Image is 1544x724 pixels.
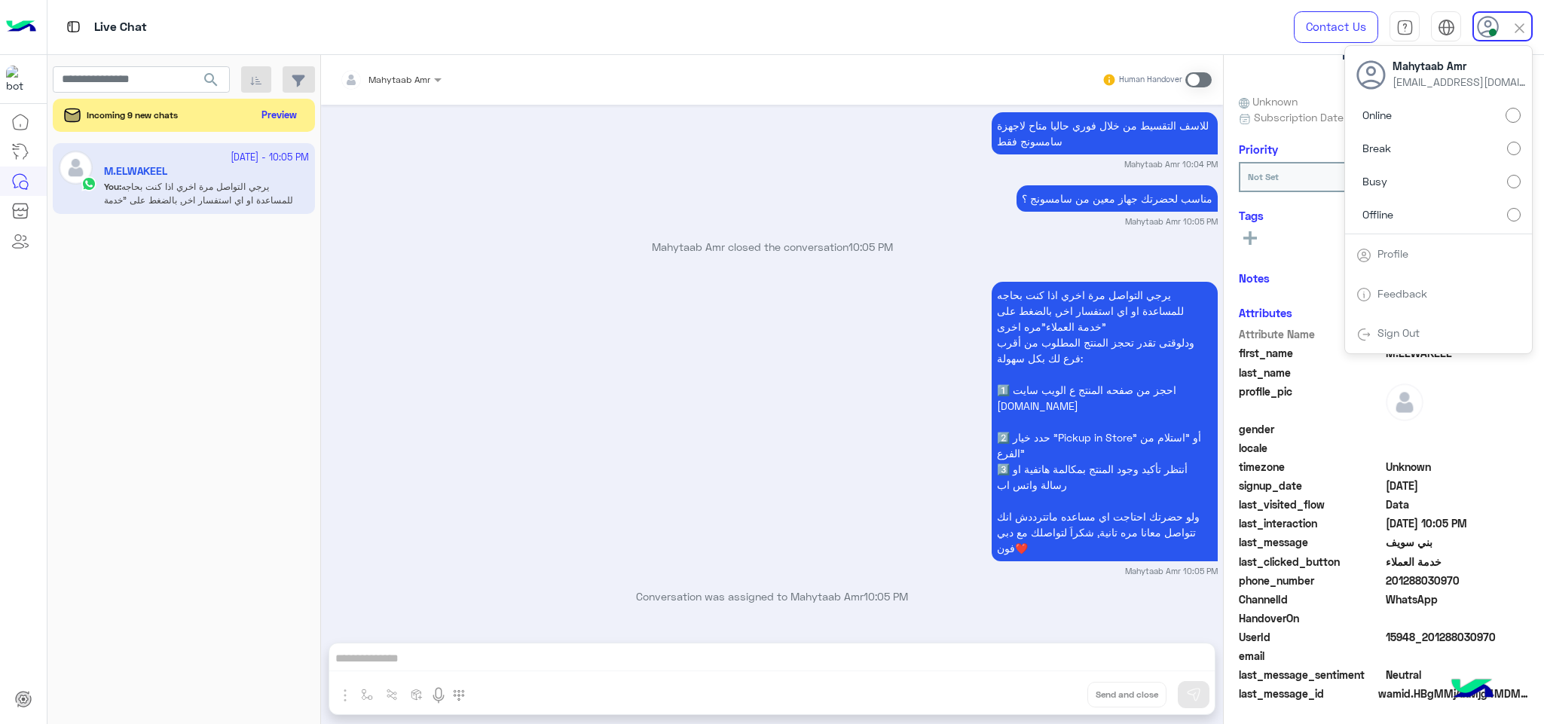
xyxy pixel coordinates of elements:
a: Profile [1377,247,1408,260]
button: search [193,66,230,99]
span: email [1239,648,1383,664]
span: Offline [1362,206,1393,222]
span: phone_number [1239,573,1383,588]
input: Break [1507,142,1521,155]
span: Subscription Date : [DATE] [1254,109,1384,125]
a: Feedback [1377,287,1427,300]
span: last_visited_flow [1239,496,1383,512]
span: 201288030970 [1386,573,1530,588]
span: gender [1239,421,1383,437]
span: خدمة العملاء [1386,554,1530,570]
span: locale [1239,440,1383,456]
img: tab [1356,248,1371,263]
img: close [1511,20,1528,37]
span: Online [1362,107,1392,123]
img: defaultAdmin.png [1386,383,1423,421]
span: 10:05 PM [864,590,908,603]
span: null [1386,440,1530,456]
span: timezone [1239,459,1383,475]
span: 2025-10-11T12:07:38.496Z [1386,478,1530,493]
h6: Attributes [1239,306,1292,319]
p: 11/10/2025, 10:04 PM [992,112,1218,154]
img: 1403182699927242 [6,66,33,93]
h6: Priority [1239,142,1278,156]
h6: Tags [1239,209,1529,222]
span: 2025-10-11T19:05:15.665Z [1386,515,1530,531]
h6: Notes [1239,271,1270,285]
p: Mahytaab Amr closed the conversation [327,239,1218,255]
span: last_clicked_button [1239,554,1383,570]
span: search [202,71,220,89]
a: Sign Out [1377,326,1420,339]
img: tab [64,17,83,36]
span: Incoming 9 new chats [87,108,178,122]
p: 11/10/2025, 10:05 PM [992,282,1218,561]
span: Unknown [1386,459,1530,475]
span: UserId [1239,629,1383,645]
small: Human Handover [1119,74,1182,86]
img: tab [1356,287,1371,302]
span: profile_pic [1239,383,1383,418]
span: Break [1362,140,1391,156]
span: 2 [1386,591,1530,607]
span: Mahytaab Amr [1393,58,1528,74]
span: بني سويف [1386,534,1530,550]
span: HandoverOn [1239,610,1383,626]
b: Not Set [1248,171,1279,182]
span: null [1386,648,1530,664]
a: Contact Us [1294,11,1378,43]
span: 15948_201288030970 [1386,629,1530,645]
span: last_message_sentiment [1239,667,1383,683]
h5: M.ELWAKEEL [1342,46,1426,63]
input: Busy [1507,175,1521,188]
p: Live Chat [94,17,147,38]
img: hulul-logo.png [1446,664,1499,716]
img: tab [1356,327,1371,342]
span: first_name [1239,345,1383,361]
span: ChannelId [1239,591,1383,607]
small: Mahytaab Amr 10:04 PM [1124,158,1218,170]
span: Attribute Name [1239,326,1383,342]
p: Conversation was assigned to Mahytaab Amr [327,588,1218,604]
span: Unknown [1239,93,1298,109]
input: Online [1506,108,1521,123]
span: Mahytaab Amr [368,74,430,85]
span: null [1386,421,1530,437]
small: Mahytaab Amr 10:05 PM [1125,215,1218,228]
span: [EMAIL_ADDRESS][DOMAIN_NAME] [1393,74,1528,90]
span: last_message_id [1239,686,1375,701]
p: 11/10/2025, 10:05 PM [1017,185,1218,212]
a: tab [1390,11,1420,43]
span: null [1386,610,1530,626]
input: Offline [1507,208,1521,221]
span: 10:05 PM [848,240,893,253]
img: tab [1438,19,1455,36]
span: Data [1386,496,1530,512]
button: Preview [255,104,304,126]
span: last_message [1239,534,1383,550]
span: Busy [1362,173,1387,189]
span: signup_date [1239,478,1383,493]
span: last_interaction [1239,515,1383,531]
img: Logo [6,11,36,43]
span: last_name [1239,365,1383,380]
img: tab [1396,19,1414,36]
span: wamid.HBgMMjAxMjg4MDMwOTcwFQIAEhggQUNBOTYyRkJBMkUyNjM1NjU4QkM0ODk4RThDNEFDQzUA [1378,686,1529,701]
span: 0 [1386,667,1530,683]
small: Mahytaab Amr 10:05 PM [1125,565,1218,577]
button: Send and close [1087,682,1166,707]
